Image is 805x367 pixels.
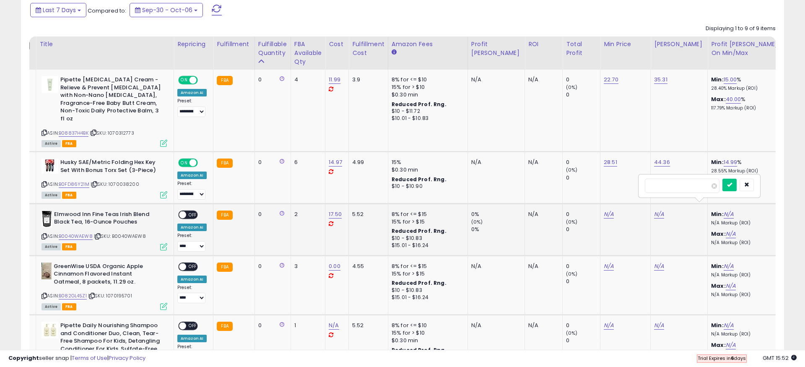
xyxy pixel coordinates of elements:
[528,76,556,83] div: N/A
[528,211,556,218] div: N/A
[177,40,210,49] div: Repricing
[294,211,319,218] div: 2
[763,354,797,362] span: 2025-10-14 15:52 GMT
[59,130,88,137] a: B08837H4BK
[177,224,207,231] div: Amazon AI
[392,166,461,174] div: $0.30 min
[392,40,464,49] div: Amazon Fees
[726,282,736,290] a: N/A
[392,101,447,108] b: Reduced Prof. Rng.
[566,84,578,91] small: (0%)
[706,25,776,33] div: Displaying 1 to 9 of 9 items
[724,321,734,330] a: N/A
[329,40,345,49] div: Cost
[177,98,207,117] div: Preset:
[142,6,192,14] span: Sep-30 - Oct-06
[392,115,461,122] div: $10.01 - $10.83
[42,192,61,199] span: All listings currently available for purchase on Amazon
[392,270,461,278] div: 15% for > $15
[724,75,737,84] a: 15.00
[471,263,518,270] div: N/A
[217,40,251,49] div: Fulfillment
[711,331,781,337] p: N/A Markup (ROI)
[711,210,724,218] b: Min:
[698,355,746,362] span: Trial Expires in days
[392,76,461,83] div: 8% for <= $10
[62,243,76,250] span: FBA
[711,76,781,91] div: %
[711,240,781,246] p: N/A Markup (ROI)
[258,322,284,329] div: 0
[711,321,724,329] b: Min:
[177,233,207,252] div: Preset:
[179,159,190,167] span: ON
[392,176,447,183] b: Reduced Prof. Rng.
[352,322,382,329] div: 5.52
[90,130,134,136] span: | SKU: 1070312773
[392,263,461,270] div: 8% for <= $15
[392,279,447,286] b: Reduced Prof. Rng.
[42,263,52,279] img: 41mQQFpWj1L._SL40_.jpg
[42,322,58,338] img: 31Fgdwt0ZeL._SL40_.jpg
[392,227,447,234] b: Reduced Prof. Rng.
[471,159,518,166] div: N/A
[88,292,132,299] span: | SKU: 1070195701
[471,219,483,225] small: (0%)
[392,294,461,301] div: $15.01 - $16.24
[711,272,781,278] p: N/A Markup (ROI)
[352,211,382,218] div: 5.52
[62,303,76,310] span: FBA
[604,321,614,330] a: N/A
[130,3,203,17] button: Sep-30 - Oct-06
[60,76,162,125] b: Pipette [MEDICAL_DATA] Cream - Relieve & Prevent [MEDICAL_DATA] with Non-Nano [MEDICAL_DATA], Fra...
[724,158,737,167] a: 14.99
[726,230,736,238] a: N/A
[604,262,614,271] a: N/A
[566,219,578,225] small: (0%)
[392,218,461,226] div: 15% for > $15
[711,168,781,174] p: 28.55% Markup (ROI)
[392,91,461,99] div: $0.30 min
[8,354,145,362] div: seller snap | |
[258,76,284,83] div: 0
[109,354,145,362] a: Privacy Policy
[471,76,518,83] div: N/A
[708,36,787,70] th: The percentage added to the cost of goods (COGS) that forms the calculator for Min & Max prices.
[566,159,600,166] div: 0
[724,210,734,219] a: N/A
[197,77,210,84] span: OFF
[566,330,578,336] small: (0%)
[258,159,284,166] div: 0
[392,211,461,218] div: 8% for <= $15
[329,262,340,271] a: 0.00
[352,263,382,270] div: 4.55
[54,263,156,288] b: GreenWise USDA Organic Apple Cinnamon Flavored Instant Oatmeal, 8 packets, 11.29 oz.
[186,323,200,330] span: OFF
[566,226,600,233] div: 0
[471,322,518,329] div: N/A
[217,263,232,272] small: FBA
[724,262,734,271] a: N/A
[329,210,342,219] a: 17.50
[654,210,664,219] a: N/A
[392,159,461,166] div: 15%
[352,159,382,166] div: 4.99
[197,159,210,167] span: OFF
[711,282,726,290] b: Max:
[294,40,322,66] div: FBA Available Qty
[329,75,340,84] a: 11.99
[62,192,76,199] span: FBA
[392,337,461,344] div: $0.30 min
[604,40,647,49] div: Min Price
[566,211,600,218] div: 0
[566,167,578,173] small: (0%)
[471,226,525,233] div: 0%
[566,337,600,344] div: 0
[8,354,39,362] strong: Copyright
[294,322,319,329] div: 1
[528,322,556,329] div: N/A
[604,210,614,219] a: N/A
[42,140,61,147] span: All listings currently available for purchase on Amazon
[654,262,664,271] a: N/A
[392,183,461,190] div: $10 - $10.90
